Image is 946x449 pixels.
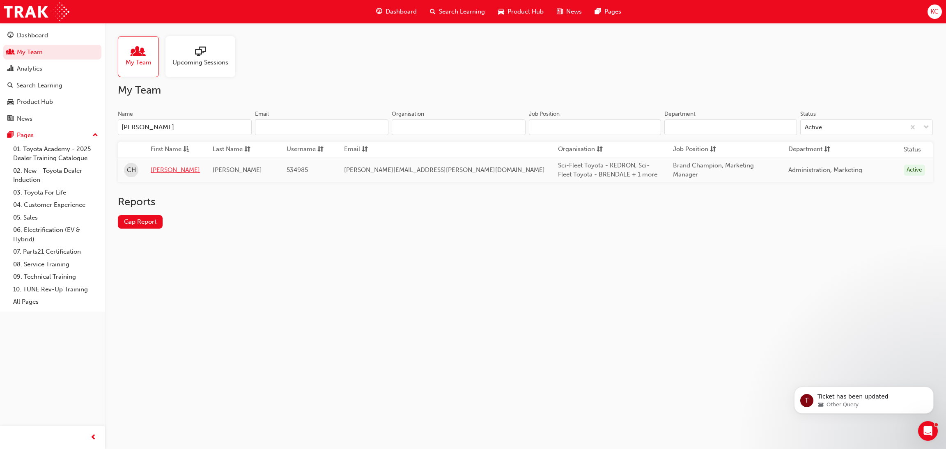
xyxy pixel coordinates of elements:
[118,84,933,97] h2: My Team
[800,110,816,118] div: Status
[10,296,101,308] a: All Pages
[392,110,424,118] div: Organisation
[244,144,250,155] span: sorting-icon
[3,94,101,110] a: Product Hub
[664,110,696,118] div: Department
[386,7,417,16] span: Dashboard
[287,166,308,174] span: 534985
[498,7,504,17] span: car-icon
[118,119,252,135] input: Name
[3,26,101,128] button: DashboardMy TeamAnalyticsSearch LearningProduct HubNews
[673,144,718,155] button: Job Positionsorting-icon
[3,78,101,93] a: Search Learning
[183,144,189,155] span: asc-icon
[788,166,862,174] span: Administration, Marketing
[255,110,269,118] div: Email
[90,433,96,443] span: prev-icon
[10,283,101,296] a: 10. TUNE Rev-Up Training
[17,31,48,40] div: Dashboard
[10,143,101,165] a: 01. Toyota Academy - 2025 Dealer Training Catalogue
[317,144,324,155] span: sorting-icon
[287,144,316,155] span: Username
[118,110,133,118] div: Name
[3,128,101,143] button: Pages
[10,245,101,258] a: 07. Parts21 Certification
[918,421,938,441] iframe: Intercom live chat
[595,7,601,17] span: pages-icon
[213,144,258,155] button: Last Namesorting-icon
[491,3,550,20] a: car-iconProduct Hub
[17,131,34,140] div: Pages
[195,46,206,58] span: sessionType_ONLINE_URL-icon
[7,115,14,123] span: news-icon
[4,2,69,21] img: Trak
[664,119,797,135] input: Department
[805,123,822,132] div: Active
[151,165,200,175] a: [PERSON_NAME]
[16,81,62,90] div: Search Learning
[151,144,196,155] button: First Nameasc-icon
[930,7,939,16] span: KC
[133,46,144,58] span: people-icon
[3,45,101,60] a: My Team
[788,144,833,155] button: Departmentsorting-icon
[92,130,98,141] span: up-icon
[673,162,754,179] span: Brand Champion, Marketing Manager
[17,114,32,124] div: News
[10,199,101,211] a: 04. Customer Experience
[507,7,544,16] span: Product Hub
[904,145,921,154] th: Status
[151,144,181,155] span: First Name
[118,195,933,208] h2: Reports
[376,7,382,17] span: guage-icon
[344,144,389,155] button: Emailsorting-icon
[255,119,389,135] input: Email
[118,36,165,77] a: My Team
[558,162,657,179] span: Sci-Fleet Toyota - KEDRON, Sci-Fleet Toyota - BRENDALE + 1 more
[362,144,368,155] span: sorting-icon
[904,165,925,176] div: Active
[3,61,101,76] a: Analytics
[782,369,946,427] iframe: Intercom notifications message
[127,165,136,175] span: CH
[7,99,14,106] span: car-icon
[710,144,716,155] span: sorting-icon
[213,166,262,174] span: [PERSON_NAME]
[604,7,621,16] span: Pages
[557,7,563,17] span: news-icon
[824,144,830,155] span: sorting-icon
[10,186,101,199] a: 03. Toyota For Life
[7,32,14,39] span: guage-icon
[10,258,101,271] a: 08. Service Training
[3,28,101,43] a: Dashboard
[673,144,708,155] span: Job Position
[118,215,163,229] a: Gap Report
[928,5,942,19] button: KC
[430,7,436,17] span: search-icon
[344,144,360,155] span: Email
[558,144,603,155] button: Organisationsorting-icon
[558,144,595,155] span: Organisation
[923,122,929,133] span: down-icon
[566,7,582,16] span: News
[126,58,152,67] span: My Team
[7,65,14,73] span: chart-icon
[3,111,101,126] a: News
[17,64,42,73] div: Analytics
[10,270,101,283] a: 09. Technical Training
[172,58,228,67] span: Upcoming Sessions
[10,165,101,186] a: 02. New - Toyota Dealer Induction
[529,110,560,118] div: Job Position
[7,49,14,56] span: people-icon
[213,144,243,155] span: Last Name
[392,119,526,135] input: Organisation
[423,3,491,20] a: search-iconSearch Learning
[7,82,13,89] span: search-icon
[17,97,53,107] div: Product Hub
[529,119,661,135] input: Job Position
